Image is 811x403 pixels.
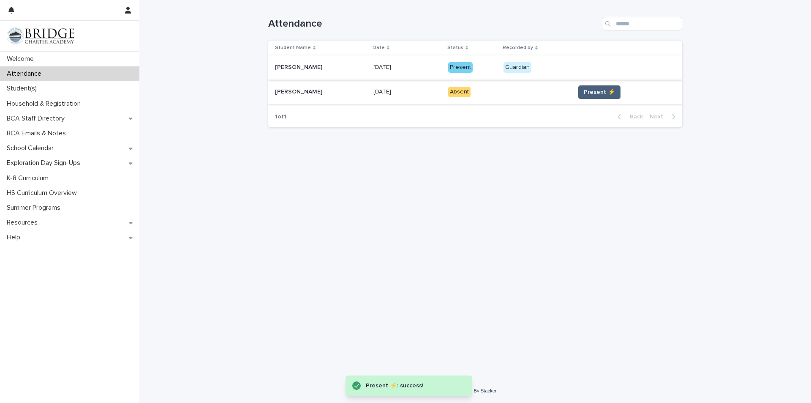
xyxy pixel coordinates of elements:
[275,62,324,71] p: [PERSON_NAME]
[503,43,533,52] p: Recorded by
[503,62,531,73] div: Guardian
[268,18,599,30] h1: Attendance
[275,43,311,52] p: Student Name
[3,55,41,63] p: Welcome
[373,87,393,96] p: [DATE]
[646,113,682,121] button: Next
[3,129,73,137] p: BCA Emails & Notes
[3,174,55,182] p: K-8 Curriculum
[366,381,455,391] div: Present ⚡: success!
[275,87,324,96] p: [PERSON_NAME]
[3,85,44,93] p: Student(s)
[268,55,682,80] tr: [PERSON_NAME][PERSON_NAME] [DATE][DATE] PresentGuardian
[3,204,67,212] p: Summer Programs
[602,17,682,30] input: Search
[3,100,87,108] p: Household & Registration
[373,43,385,52] p: Date
[3,144,60,152] p: School Calendar
[584,88,615,96] span: Present ⚡
[650,114,668,120] span: Next
[3,189,84,197] p: HS Curriculum Overview
[3,233,27,241] p: Help
[448,62,473,73] div: Present
[7,27,74,44] img: V1C1m3IdTEidaUdm9Hs0
[3,219,44,227] p: Resources
[373,62,393,71] p: [DATE]
[448,87,471,97] div: Absent
[3,159,87,167] p: Exploration Day Sign-Ups
[268,80,682,104] tr: [PERSON_NAME][PERSON_NAME] [DATE][DATE] Absent-Present ⚡
[578,85,620,99] button: Present ⚡
[3,70,48,78] p: Attendance
[447,43,463,52] p: Status
[268,107,293,127] p: 1 of 1
[611,113,646,121] button: Back
[625,114,643,120] span: Back
[454,388,496,393] a: Powered By Stacker
[3,115,71,123] p: BCA Staff Directory
[503,88,568,96] p: -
